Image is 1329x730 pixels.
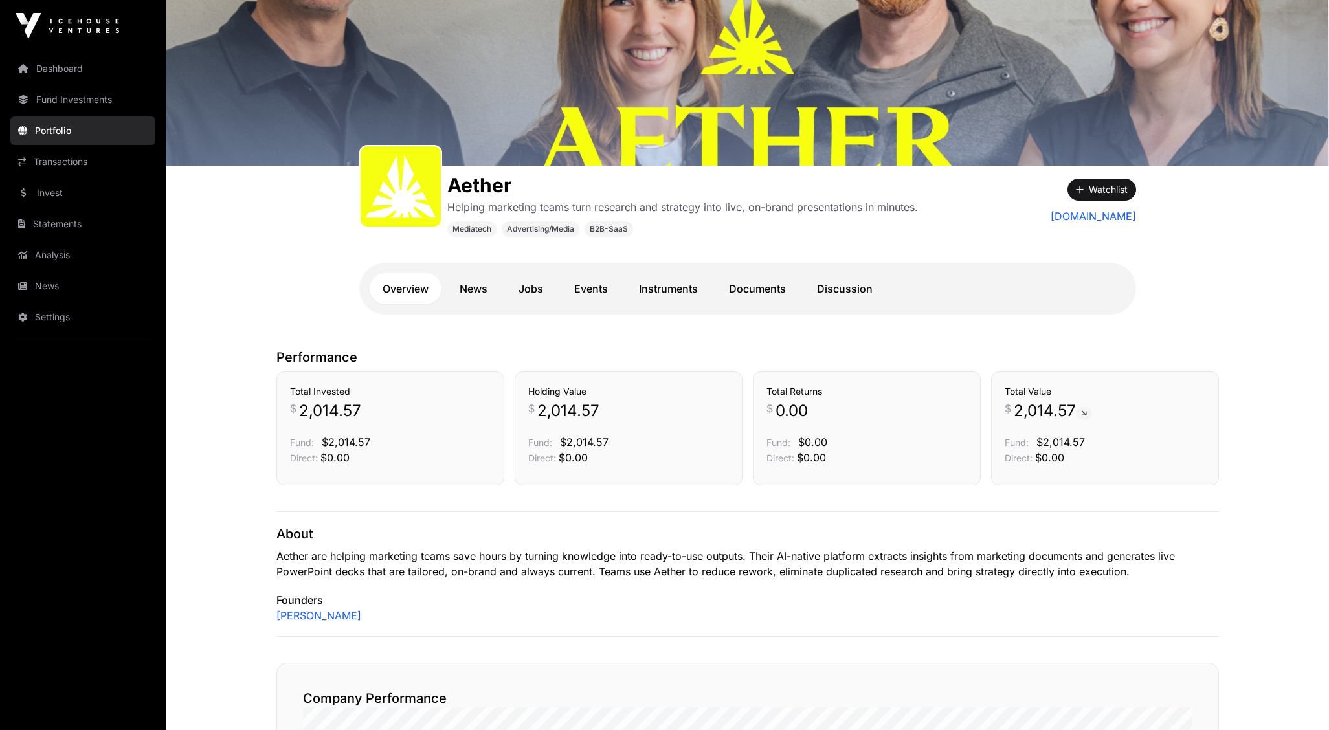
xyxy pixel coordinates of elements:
span: $2,014.57 [322,436,370,448]
span: Mediatech [452,224,491,234]
span: Direct: [290,452,318,463]
a: Overview [370,273,441,304]
h3: Total Value [1005,385,1205,398]
a: Dashboard [10,54,155,83]
span: $ [1005,401,1011,416]
h3: Holding Value [528,385,729,398]
span: $0.00 [320,451,350,464]
span: Direct: [766,452,794,463]
img: Icehouse Ventures Logo [16,13,119,39]
a: Events [561,273,621,304]
span: 2,014.57 [537,401,599,421]
h2: Company Performance [303,689,1192,707]
p: Helping marketing teams turn research and strategy into live, on-brand presentations in minutes. [447,199,918,215]
a: Fund Investments [10,85,155,114]
span: Fund: [290,437,314,448]
a: Jobs [506,273,556,304]
span: 2,014.57 [299,401,361,421]
a: Settings [10,303,155,331]
iframe: Chat Widget [1264,668,1329,730]
p: Performance [276,348,1219,366]
span: $0.00 [559,451,588,464]
button: Watchlist [1067,179,1136,201]
span: $0.00 [797,451,826,464]
a: Analysis [10,241,155,269]
a: Transactions [10,148,155,176]
a: Statements [10,210,155,238]
h3: Total Returns [766,385,967,398]
span: $2,014.57 [560,436,609,448]
a: News [447,273,500,304]
span: Direct: [1005,452,1033,463]
a: Discussion [804,273,886,304]
a: Portfolio [10,116,155,145]
span: 2,014.57 [1014,401,1092,421]
a: Documents [716,273,799,304]
span: B2B-SaaS [590,224,628,234]
p: Founders [276,592,1219,608]
span: Advertising/Media [507,224,574,234]
span: Fund: [1005,437,1029,448]
a: [PERSON_NAME] [276,608,361,623]
a: [DOMAIN_NAME] [1051,208,1136,224]
span: Fund: [528,437,552,448]
p: About [276,525,1219,543]
span: $0.00 [1035,451,1064,464]
p: Aether are helping marketing teams save hours by turning knowledge into ready-to-use outputs. The... [276,548,1219,579]
a: News [10,272,155,300]
span: $ [290,401,296,416]
span: $0.00 [798,436,827,448]
a: Invest [10,179,155,207]
h1: Aether [447,173,918,197]
span: Direct: [528,452,556,463]
span: 0.00 [776,401,808,421]
span: Fund: [766,437,790,448]
span: $ [528,401,535,416]
h3: Total Invested [290,385,491,398]
a: Instruments [626,273,711,304]
img: Aether-Icon.svg [366,151,436,221]
nav: Tabs [370,273,1126,304]
span: $2,014.57 [1036,436,1085,448]
span: $ [766,401,773,416]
